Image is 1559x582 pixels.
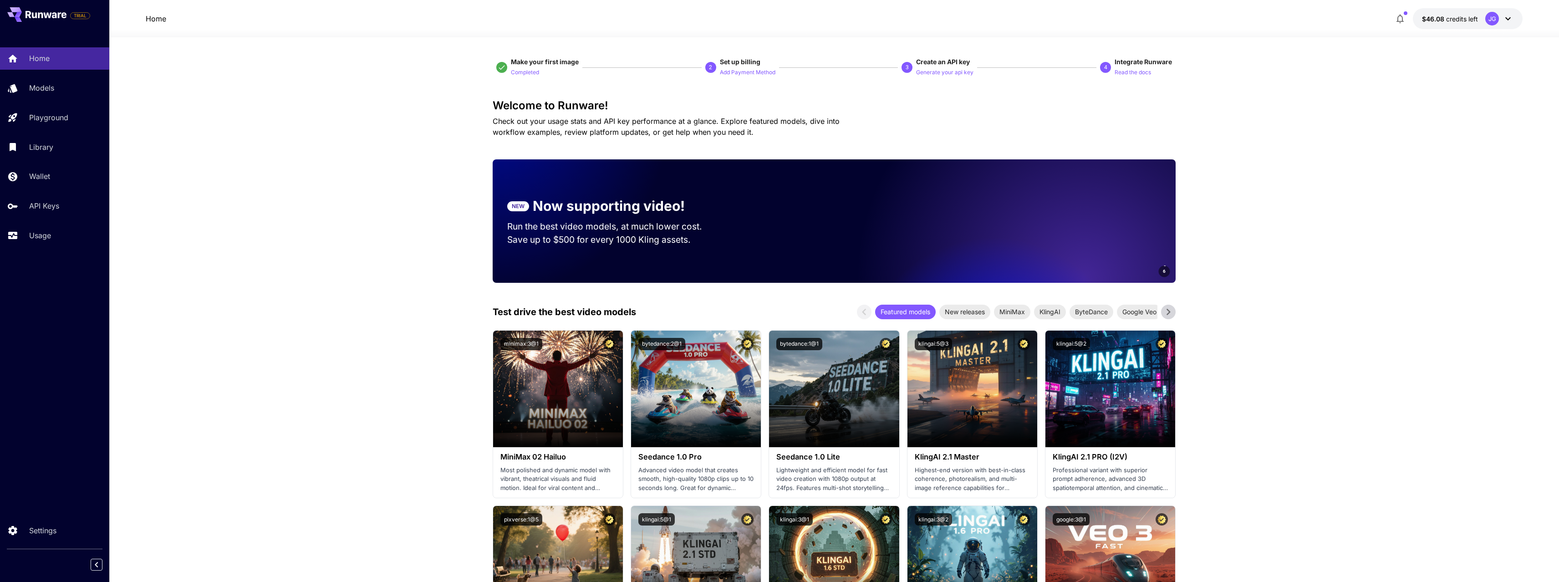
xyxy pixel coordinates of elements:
h3: KlingAI 2.1 PRO (I2V) [1053,453,1168,461]
button: Completed [511,66,539,77]
span: ByteDance [1070,307,1113,317]
p: Save up to $500 for every 1000 Kling assets. [507,233,719,246]
p: 4 [1104,63,1107,71]
p: Lightweight and efficient model for fast video creation with 1080p output at 24fps. Features mult... [776,466,892,493]
button: klingai:5@2 [1053,338,1090,350]
p: 2 [709,63,712,71]
button: Certified Model – Vetted for best performance and includes a commercial license. [880,513,892,526]
button: Certified Model – Vetted for best performance and includes a commercial license. [603,513,616,526]
p: Generate your api key [916,68,973,77]
span: MiniMax [994,307,1030,317]
h3: KlingAI 2.1 Master [915,453,1030,461]
p: Read the docs [1115,68,1151,77]
button: minimax:3@1 [500,338,542,350]
div: Google Veo [1117,305,1162,319]
span: 6 [1163,268,1166,275]
button: Certified Model – Vetted for best performance and includes a commercial license. [880,338,892,350]
button: Certified Model – Vetted for best performance and includes a commercial license. [1156,513,1168,526]
p: Professional variant with superior prompt adherence, advanced 3D spatiotemporal attention, and ci... [1053,466,1168,493]
button: Certified Model – Vetted for best performance and includes a commercial license. [1156,338,1168,350]
p: NEW [512,202,525,210]
nav: breadcrumb [146,13,166,24]
span: TRIAL [71,12,90,19]
p: Playground [29,112,68,123]
span: Make your first image [511,58,579,66]
div: $46.0811 [1422,14,1478,24]
span: Google Veo [1117,307,1162,317]
button: Add Payment Method [720,66,775,77]
div: Featured models [875,305,936,319]
button: bytedance:1@1 [776,338,822,350]
p: Library [29,142,53,153]
p: Settings [29,525,56,536]
p: Home [29,53,50,64]
h3: MiniMax 02 Hailuo [500,453,616,461]
button: klingai:5@3 [915,338,952,350]
button: Certified Model – Vetted for best performance and includes a commercial license. [741,513,754,526]
span: KlingAI [1034,307,1066,317]
h3: Seedance 1.0 Pro [638,453,754,461]
h3: Seedance 1.0 Lite [776,453,892,461]
button: Collapse sidebar [91,559,102,571]
p: Models [29,82,54,93]
span: $46.08 [1422,15,1446,23]
button: Certified Model – Vetted for best performance and includes a commercial license. [1018,513,1030,526]
span: Check out your usage stats and API key performance at a glance. Explore featured models, dive int... [493,117,840,137]
span: Featured models [875,307,936,317]
span: Create an API key [916,58,970,66]
div: MiniMax [994,305,1030,319]
p: Completed [511,68,539,77]
div: KlingAI [1034,305,1066,319]
p: Now supporting video! [533,196,685,216]
p: Test drive the best video models [493,305,636,319]
button: klingai:3@2 [915,513,952,526]
img: alt [631,331,761,447]
button: klingai:5@1 [638,513,675,526]
button: klingai:3@1 [776,513,813,526]
p: Highest-end version with best-in-class coherence, photorealism, and multi-image reference capabil... [915,466,1030,493]
button: Certified Model – Vetted for best performance and includes a commercial license. [603,338,616,350]
div: Collapse sidebar [97,556,109,573]
p: API Keys [29,200,59,211]
span: Set up billing [720,58,760,66]
p: Usage [29,230,51,241]
p: 3 [906,63,909,71]
img: alt [493,331,623,447]
a: Home [146,13,166,24]
p: Add Payment Method [720,68,775,77]
button: $46.0811JG [1413,8,1523,29]
span: Integrate Runware [1115,58,1172,66]
p: Most polished and dynamic model with vibrant, theatrical visuals and fluid motion. Ideal for vira... [500,466,616,493]
button: Generate your api key [916,66,973,77]
div: ByteDance [1070,305,1113,319]
div: New releases [939,305,990,319]
h3: Welcome to Runware! [493,99,1176,112]
span: credits left [1446,15,1478,23]
button: Read the docs [1115,66,1151,77]
button: Certified Model – Vetted for best performance and includes a commercial license. [1018,338,1030,350]
p: Run the best video models, at much lower cost. [507,220,719,233]
p: Wallet [29,171,50,182]
button: Certified Model – Vetted for best performance and includes a commercial license. [741,338,754,350]
span: New releases [939,307,990,317]
img: alt [1045,331,1175,447]
span: Add your payment card to enable full platform functionality. [70,10,90,21]
p: Advanced video model that creates smooth, high-quality 1080p clips up to 10 seconds long. Great f... [638,466,754,493]
button: pixverse:1@5 [500,513,542,526]
img: alt [907,331,1037,447]
div: JG [1485,12,1499,26]
button: google:3@1 [1053,513,1090,526]
img: alt [769,331,899,447]
button: bytedance:2@1 [638,338,685,350]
